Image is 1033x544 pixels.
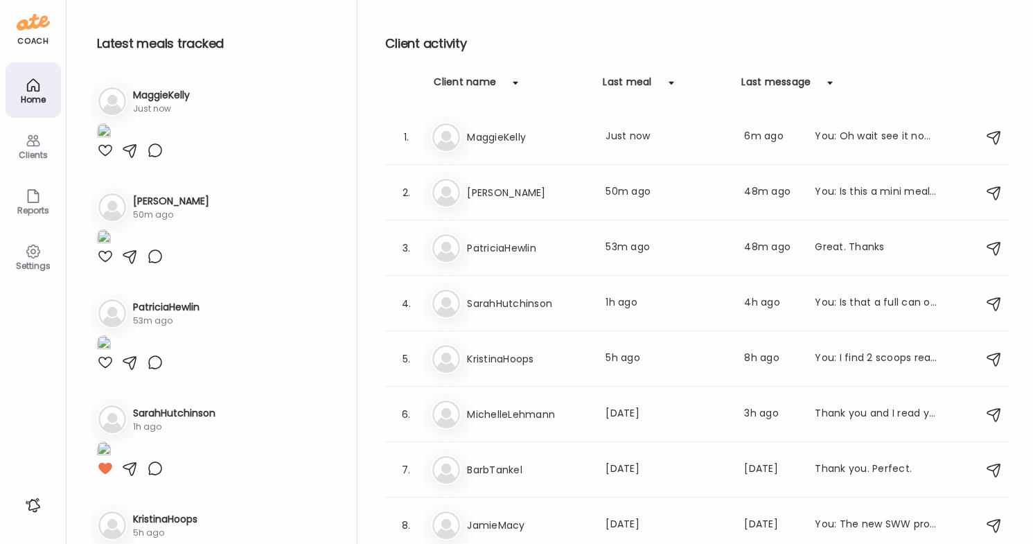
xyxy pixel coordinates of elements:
img: ate [17,11,50,33]
div: 48m ago [744,184,798,201]
h3: MaggieKelly [467,129,589,146]
h3: [PERSON_NAME] [133,194,209,209]
div: 4. [398,295,414,312]
div: 3. [398,240,414,256]
h3: KristinaHoops [133,512,197,527]
h3: SarahHutchinson [133,406,215,421]
div: 53m ago [133,315,200,327]
div: 2. [398,184,414,201]
div: You: I find 2 scoops really fills me up, especially if I add a banana, and I don't want you to fe... [815,351,937,367]
div: Great. Thanks [815,240,937,256]
h3: PatriciaHewlin [467,240,589,256]
img: bg-avatar-default.svg [98,405,126,433]
div: You: Is this a mini meal or your dinner? [815,184,937,201]
div: Last meal [603,75,651,97]
div: 48m ago [744,240,798,256]
h3: MichelleLehmann [467,406,589,423]
div: 50m ago [133,209,209,221]
h3: KristinaHoops [467,351,589,367]
img: images%2FjdQOPJFAitdIgzzQ9nFQSI0PpUq1%2FQKpPr8Kdv6WewwkIWqF9%2FVMmEjxMV3XeweDPWwR6u_1080 [97,229,111,248]
h3: JamieMacy [467,517,589,534]
div: You: Is that a full can of tuna? [815,295,937,312]
div: Settings [8,261,58,270]
div: Client name [434,75,496,97]
div: [DATE] [606,406,727,423]
h2: Latest meals tracked [97,33,335,54]
div: 5h ago [133,527,197,539]
div: 1. [398,129,414,146]
div: 3h ago [744,406,798,423]
div: Last message [741,75,811,97]
img: bg-avatar-default.svg [432,511,460,539]
img: bg-avatar-default.svg [432,123,460,151]
h2: Client activity [385,33,1011,54]
div: You: The new SWW protein powder is here!!! Click [URL][DOMAIN_NAME] go view and receive a discount! [815,517,937,534]
div: Clients [8,150,58,159]
div: 8h ago [744,351,798,367]
div: 5h ago [606,351,727,367]
h3: SarahHutchinson [467,295,589,312]
h3: BarbTankel [467,462,589,478]
img: bg-avatar-default.svg [432,345,460,373]
div: Just now [133,103,190,115]
div: 50m ago [606,184,727,201]
div: You: Oh wait see it now! Sometimes this app drives me crazy! [815,129,937,146]
h3: [PERSON_NAME] [467,184,589,201]
img: bg-avatar-default.svg [432,401,460,428]
div: 1h ago [133,421,215,433]
h3: MaggieKelly [133,88,190,103]
div: 8. [398,517,414,534]
div: 4h ago [744,295,798,312]
div: [DATE] [606,517,727,534]
img: bg-avatar-default.svg [98,511,126,539]
div: [DATE] [744,462,798,478]
div: [DATE] [606,462,727,478]
img: images%2FnR0t7EISuYYMJDOB54ce2c9HOZI3%2F4Pv1hy6p4dwxumNDiK22%2FP7mq4pYCcMcnyb9eH2Ze_1080 [97,123,111,142]
img: bg-avatar-default.svg [432,290,460,317]
div: 1h ago [606,295,727,312]
div: Thank you. Perfect. [815,462,937,478]
div: 6m ago [744,129,798,146]
div: 5. [398,351,414,367]
div: 53m ago [606,240,727,256]
img: bg-avatar-default.svg [432,234,460,262]
div: Thank you and I read your message about eating on the airplane and that sounds perfect. I think I... [815,406,937,423]
img: images%2FPmm2PXbGH0Z5JiI7kyACT0OViMx2%2FxLbu6OnJamqrO8EzU7X5%2FHyXIBOfC25F6jLlcuVub_1080 [97,441,111,460]
img: images%2FmZqu9VpagTe18dCbHwWVMLxYdAy2%2FlDhl4Fnft115EiSgjhWm%2FlvVzrAIHNGS6t4ha2tzs_1080 [97,335,111,354]
img: bg-avatar-default.svg [98,87,126,115]
img: bg-avatar-default.svg [98,193,126,221]
div: Reports [8,206,58,215]
div: coach [17,35,48,47]
img: bg-avatar-default.svg [98,299,126,327]
img: bg-avatar-default.svg [432,179,460,207]
h3: PatriciaHewlin [133,300,200,315]
div: 6. [398,406,414,423]
div: Just now [606,129,727,146]
div: Home [8,95,58,104]
div: [DATE] [744,517,798,534]
div: 7. [398,462,414,478]
img: bg-avatar-default.svg [432,456,460,484]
